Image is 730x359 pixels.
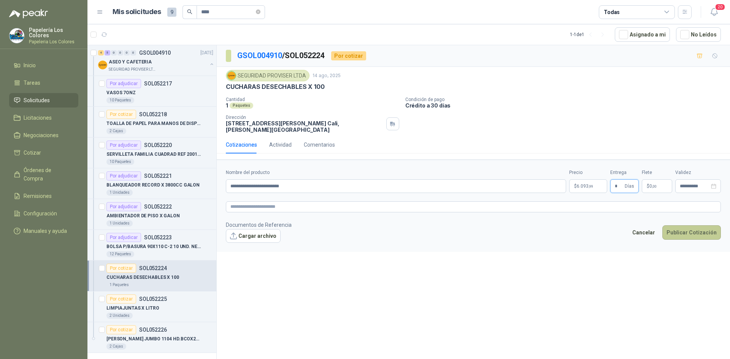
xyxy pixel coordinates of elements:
[106,171,141,180] div: Por adjudicar
[87,322,216,353] a: Por cotizarSOL052226[PERSON_NAME] JUMBO 1104 HD.BCOX250MTS2 Cajas
[662,225,721,240] button: Publicar Cotización
[9,93,78,108] a: Solicitudes
[106,128,126,134] div: 2 Cajas
[139,266,167,271] p: SOL052224
[226,102,228,109] p: 1
[649,184,657,188] span: 0
[144,235,172,240] p: SOL052223
[106,202,141,211] div: Por adjudicar
[109,66,157,73] p: SEGURIDAD PROVISER LTDA
[130,50,136,55] div: 0
[117,50,123,55] div: 0
[106,335,201,343] p: [PERSON_NAME] JUMBO 1104 HD.BCOX250MTS
[642,169,672,176] label: Flete
[577,184,593,188] span: 6.093
[570,28,609,41] div: 1 - 1 de 1
[569,169,607,176] label: Precio
[106,251,134,257] div: 12 Paquetes
[256,8,260,16] span: close-circle
[9,9,48,18] img: Logo peakr
[106,190,133,196] div: 1 Unidades
[625,180,634,193] span: Días
[139,50,171,55] p: GSOL004910
[98,50,104,55] div: 4
[24,166,71,183] span: Órdenes de Compra
[676,27,721,42] button: No Leídos
[87,291,216,322] a: Por cotizarSOL052225LIMPIAJUNTAS X LITRO2 Unidades
[226,141,257,149] div: Cotizaciones
[106,233,141,242] div: Por adjudicar
[675,169,721,176] label: Validez
[144,173,172,179] p: SOL052221
[106,141,141,150] div: Por adjudicar
[106,243,201,250] p: BOLSA P/BASURA 90X110 C-2 10 UND. NEGRA
[87,199,216,230] a: Por adjudicarSOL052222AMBIENTADOR DE PISO X GALON1 Unidades
[24,79,40,87] span: Tareas
[106,305,159,312] p: LIMPIAJUNTAS X LITRO
[24,227,67,235] span: Manuales y ayuda
[405,97,727,102] p: Condición de pago
[230,103,253,109] div: Paquetes
[9,224,78,238] a: Manuales y ayuda
[87,76,216,107] a: Por adjudicarSOL052217VASOS 7ONZ10 Paquetes
[9,145,78,160] a: Cotizar
[304,141,335,149] div: Comentarios
[615,27,670,42] button: Asignado a mi
[707,5,721,19] button: 20
[144,142,172,148] p: SOL052220
[642,179,672,193] p: $ 0,00
[715,3,725,11] span: 20
[226,115,383,120] p: Dirección
[98,60,107,70] img: Company Logo
[9,76,78,90] a: Tareas
[226,70,309,81] div: SEGURIDAD PROVISER LTDA
[106,313,133,319] div: 2 Unidades
[227,71,236,80] img: Company Logo
[9,111,78,125] a: Licitaciones
[105,50,110,55] div: 5
[139,327,167,332] p: SOL052226
[237,51,282,60] a: GSOL004910
[139,296,167,302] p: SOL052225
[106,97,134,103] div: 10 Paquetes
[647,184,649,188] span: $
[167,8,176,17] span: 9
[226,120,383,133] p: [STREET_ADDRESS][PERSON_NAME] Cali , [PERSON_NAME][GEOGRAPHIC_DATA]
[144,204,172,209] p: SOL052222
[106,325,136,334] div: Por cotizar
[10,28,24,43] img: Company Logo
[124,50,130,55] div: 0
[652,184,657,188] span: ,00
[226,229,281,243] button: Cargar archivo
[106,159,134,165] div: 10 Paquetes
[106,264,136,273] div: Por cotizar
[569,179,607,193] p: $6.093,99
[226,221,292,229] p: Documentos de Referencia
[9,163,78,186] a: Órdenes de Compra
[24,192,52,200] span: Remisiones
[111,50,117,55] div: 0
[610,169,639,176] label: Entrega
[9,58,78,73] a: Inicio
[24,209,57,218] span: Configuración
[24,114,52,122] span: Licitaciones
[187,9,192,14] span: search
[106,274,179,281] p: CUCHARAS DESECHABLES X 100
[106,294,136,304] div: Por cotizar
[331,51,366,60] div: Por cotizar
[106,120,201,127] p: TOALLA DE PAPEL PARA MANOS DE DISPENSADOR
[9,189,78,203] a: Remisiones
[106,220,133,226] div: 1 Unidades
[106,212,180,220] p: AMBIENTADOR DE PISO X GALON
[24,96,50,104] span: Solicitudes
[113,6,161,17] h1: Mis solicitudes
[226,83,324,91] p: CUCHARAS DESECHABLES X 100
[144,81,172,86] p: SOL052217
[269,141,292,149] div: Actividad
[106,282,132,288] div: 1 Paquetes
[106,182,200,189] p: BLANQUEADOR RECORD X 3800CC GALON
[604,8,620,16] div: Todas
[313,72,341,79] p: 14 ago, 2025
[29,40,78,44] p: Papeleria Los Colores
[628,225,659,240] button: Cancelar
